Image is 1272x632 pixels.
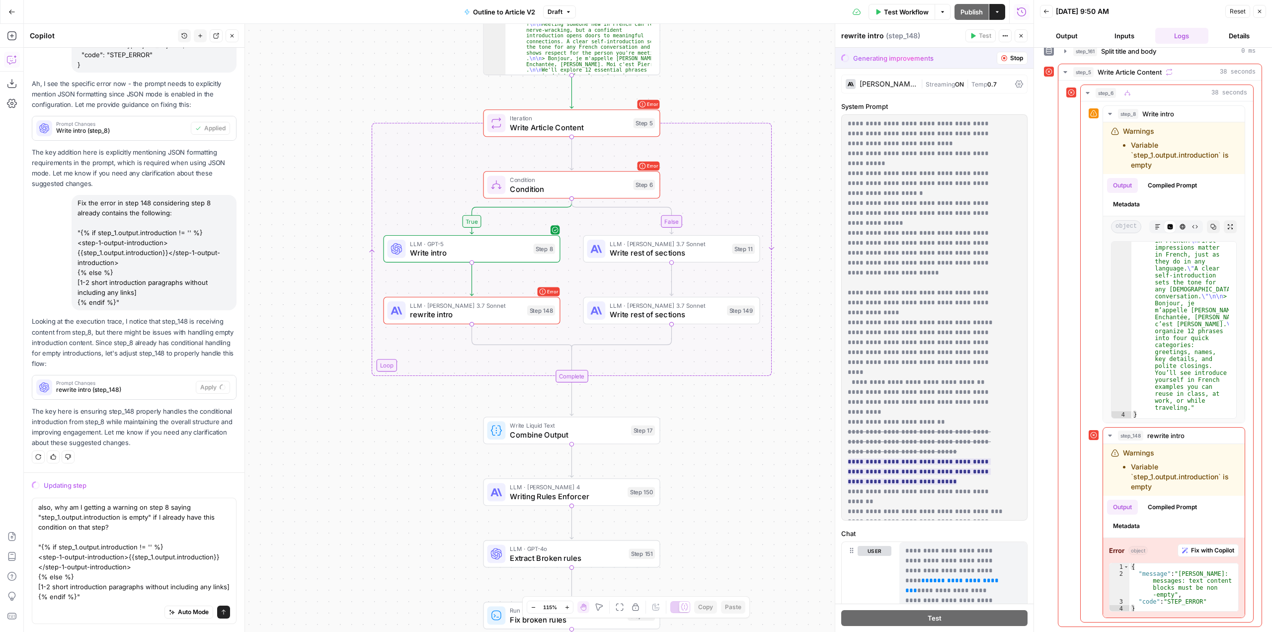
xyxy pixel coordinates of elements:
[965,29,996,42] button: Test
[510,421,626,430] span: Write Liquid Text
[56,126,187,135] span: Write intro (step_8)
[483,171,660,198] div: ErrorConditionConditionStep 6
[570,444,573,477] g: Edge from step_17 to step_150
[1109,545,1124,555] strong: Error
[164,606,213,619] button: Auto Mode
[860,81,917,88] div: [PERSON_NAME] 3.7 Sonnet
[32,406,237,449] p: The key here is ensuring step_148 properly handles the conditional introduction from step_8 while...
[1142,500,1203,515] button: Compiled Prompt
[1147,431,1185,441] span: rewrite intro
[470,198,571,234] g: Edge from step_6 to step_8
[1073,67,1094,77] span: step_5
[1107,178,1138,193] button: Output
[1098,67,1162,77] span: Write Article Content
[556,370,588,382] div: Complete
[634,118,655,128] div: Step 5
[1112,119,1131,411] div: 3
[570,506,573,539] g: Edge from step_150 to step_151
[1040,28,1094,44] button: Output
[1107,519,1146,534] button: Metadata
[410,301,522,310] span: LLM · [PERSON_NAME] 3.7 Sonnet
[483,417,660,444] div: Write Liquid TextCombine OutputStep 17
[721,601,745,614] button: Paste
[610,301,722,310] span: LLM · [PERSON_NAME] 3.7 Sonnet
[631,425,655,436] div: Step 17
[979,31,991,40] span: Test
[1123,563,1129,570] span: Toggle code folding, rows 1 through 4
[483,370,660,382] div: Complete
[572,324,672,351] g: Edge from step_149 to step_6-conditional-end
[1058,81,1262,627] div: 38 seconds
[547,285,558,299] span: Error
[204,124,226,133] span: Applied
[1225,5,1250,18] button: Reset
[886,31,920,41] span: ( step_148 )
[483,602,660,629] div: Run Code · JavaScriptFix broken rulesStep 152
[410,239,529,248] span: LLM · GPT-5
[570,75,573,108] g: Edge from step_161 to step_5
[510,490,623,502] span: Writing Rules Enforcer
[1110,570,1129,598] div: 2
[670,263,673,296] g: Edge from step_11 to step_149
[1107,500,1138,515] button: Output
[960,7,983,17] span: Publish
[853,53,934,63] div: Generating improvements
[869,4,935,20] button: Test Workflow
[191,122,230,135] button: Applied
[1191,546,1234,555] span: Fix with Copilot
[510,175,629,184] span: Condition
[1128,546,1148,555] span: object
[383,297,560,324] div: ErrorLLM · [PERSON_NAME] 3.7 Sonnetrewrite introStep 148
[1131,140,1237,170] li: Variable `step_1.output.introduction` is empty
[971,81,987,88] span: Temp
[1123,448,1237,492] div: Warnings
[954,4,989,20] button: Publish
[200,383,217,392] span: Apply
[483,478,660,506] div: LLM · [PERSON_NAME] 4Writing Rules EnforcerStep 150
[694,601,717,614] button: Copy
[548,7,562,16] span: Draft
[884,7,929,17] span: Test Workflow
[470,263,474,296] g: Edge from step_8 to step_148
[1118,431,1143,441] span: step_148
[510,482,623,491] span: LLM · [PERSON_NAME] 4
[987,81,997,88] span: 0.7
[570,137,573,170] g: Edge from step_5 to step_6
[1058,64,1262,80] button: 38 seconds
[1081,101,1253,622] div: 38 seconds
[510,183,629,194] span: Condition
[383,235,560,263] div: LLM · GPT-5Write introStep 8
[629,549,655,559] div: Step 151
[32,316,237,369] p: Looking at the execution trace, I notice that step_148 is receiving content from step_8, but ther...
[634,180,655,190] div: Step 6
[410,309,522,320] span: rewrite intro
[647,159,658,173] span: Error
[921,79,926,89] span: |
[841,529,1028,539] label: Chat
[727,305,755,316] div: Step 149
[1107,197,1146,212] button: Metadata
[841,610,1028,626] button: Test
[583,297,760,324] div: LLM · [PERSON_NAME] 3.7 SonnetWrite rest of sectionsStep 149
[1220,68,1256,77] span: 38 seconds
[1010,54,1023,63] span: Stop
[1131,462,1237,492] li: Variable `step_1.output.introduction` is empty
[510,121,629,133] span: Write Article Content
[1110,605,1129,612] div: 4
[30,31,175,41] div: Copilot
[1096,88,1116,98] span: step_6
[997,52,1028,65] button: Stop
[1112,411,1131,418] div: 4
[572,198,673,234] g: Edge from step_6 to step_11
[510,552,624,563] span: Extract Broken rules
[955,81,964,88] span: ON
[1118,109,1138,119] span: step_8
[583,235,760,263] div: LLM · [PERSON_NAME] 3.7 SonnetWrite rest of sectionsStep 11
[1230,7,1246,16] span: Reset
[1111,220,1141,233] span: object
[178,608,209,617] span: Auto Mode
[510,614,623,625] span: Fix broken rules
[196,381,230,394] button: Apply
[698,603,713,612] span: Copy
[1098,28,1151,44] button: Inputs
